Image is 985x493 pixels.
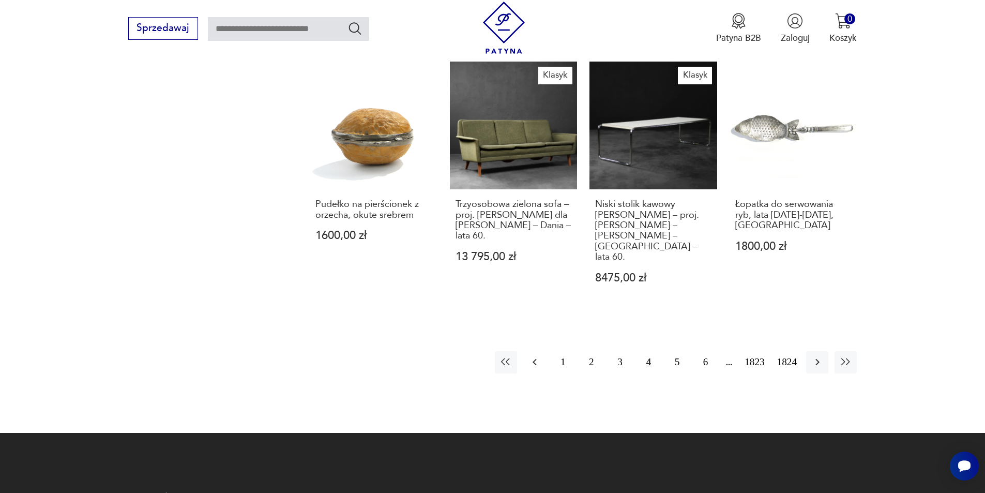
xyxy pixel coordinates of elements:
[694,351,717,374] button: 6
[835,13,851,29] img: Ikona koszyka
[716,13,761,44] a: Ikona medaluPatyna B2B
[730,62,857,307] a: Łopatka do serwowania ryb, lata 1914-1939, NorblinŁopatka do serwowania ryb, lata [DATE]-[DATE], ...
[844,13,855,24] div: 0
[595,199,711,262] h3: Niski stolik kawowy [PERSON_NAME] – proj. [PERSON_NAME] – [PERSON_NAME] – [GEOGRAPHIC_DATA] – lat...
[456,251,572,262] p: 13 795,00 zł
[580,351,602,374] button: 2
[950,452,979,481] iframe: Smartsupp widget button
[595,273,711,283] p: 8475,00 zł
[638,351,660,374] button: 4
[609,351,631,374] button: 3
[829,32,857,44] p: Koszyk
[716,32,761,44] p: Patyna B2B
[829,13,857,44] button: 0Koszyk
[781,13,810,44] button: Zaloguj
[741,351,767,374] button: 1823
[774,351,800,374] button: 1824
[128,25,198,33] a: Sprzedawaj
[735,241,852,252] p: 1800,00 zł
[735,199,852,231] h3: Łopatka do serwowania ryb, lata [DATE]-[DATE], [GEOGRAPHIC_DATA]
[450,62,578,307] a: KlasykTrzyosobowa zielona sofa – proj. Folke Ohlsson dla Fritz Hansen – Dania – lata 60.Trzyosobo...
[731,13,747,29] img: Ikona medalu
[310,62,437,307] a: Pudełko na pierścionek z orzecha, okute srebremPudełko na pierścionek z orzecha, okute srebrem160...
[478,2,530,54] img: Patyna - sklep z meblami i dekoracjami vintage
[552,351,574,374] button: 1
[716,13,761,44] button: Patyna B2B
[315,230,432,241] p: 1600,00 zł
[456,199,572,242] h3: Trzyosobowa zielona sofa – proj. [PERSON_NAME] dla [PERSON_NAME] – Dania – lata 60.
[781,32,810,44] p: Zaloguj
[128,17,198,40] button: Sprzedawaj
[666,351,688,374] button: 5
[315,199,432,220] h3: Pudełko na pierścionek z orzecha, okute srebrem
[589,62,717,307] a: KlasykNiski stolik kawowy Laccio Kiga – proj. Marcel Breuer – Gavina – Włochy – lata 60.Niski sto...
[787,13,803,29] img: Ikonka użytkownika
[347,21,362,36] button: Szukaj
